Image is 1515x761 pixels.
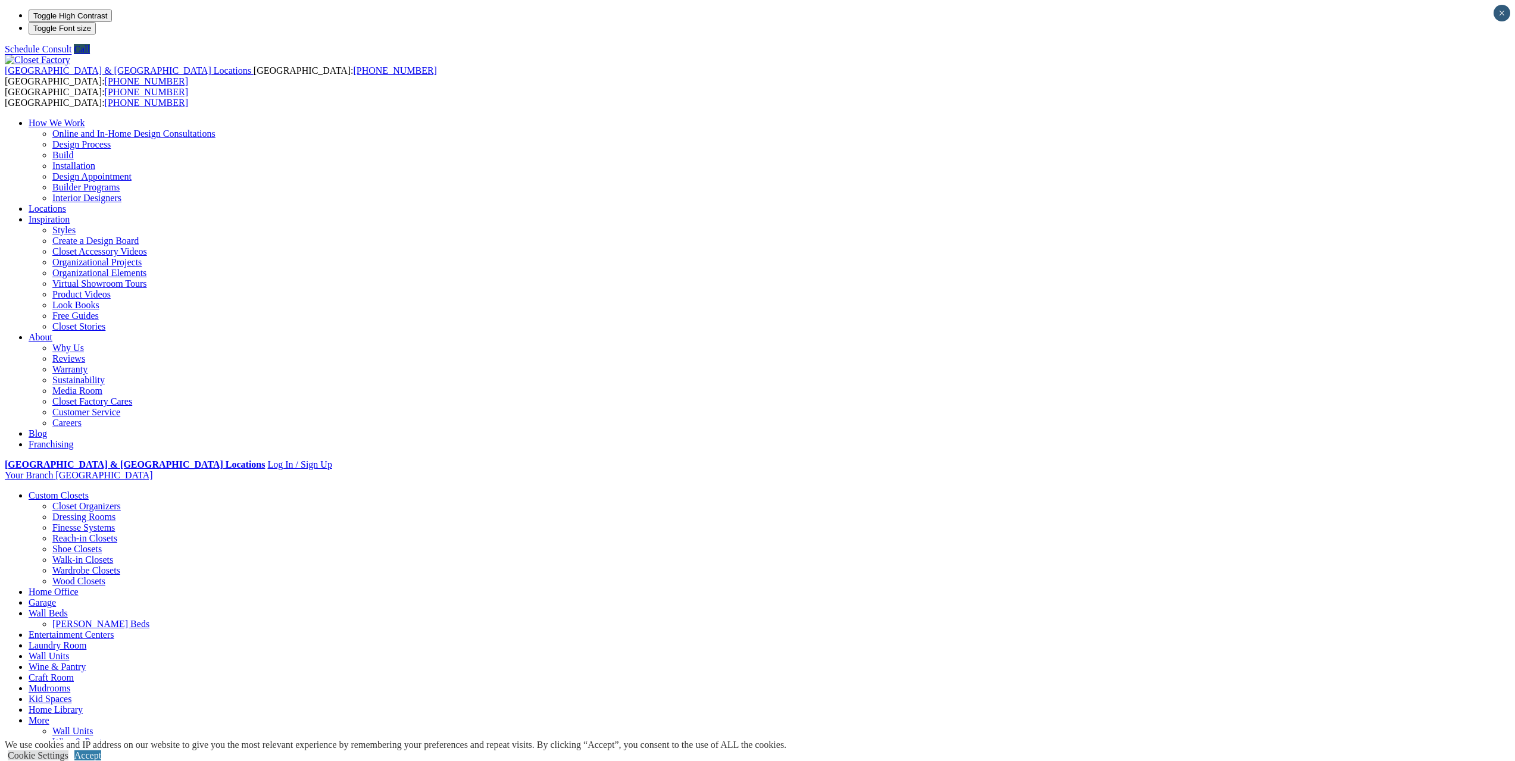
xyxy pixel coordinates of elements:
a: Look Books [52,300,99,310]
a: About [29,332,52,342]
a: Craft Room [29,672,74,682]
a: Free Guides [52,311,99,321]
span: Toggle High Contrast [33,11,107,20]
a: [PHONE_NUMBER] [105,87,188,97]
div: We use cookies and IP address on our website to give you the most relevant experience by remember... [5,740,786,750]
a: Garage [29,597,56,607]
a: Wine & Pantry [52,737,110,747]
button: Toggle Font size [29,22,96,35]
a: Locations [29,203,66,214]
a: Blog [29,428,47,439]
a: Create a Design Board [52,236,139,246]
span: Toggle Font size [33,24,91,33]
a: Organizational Elements [52,268,146,278]
a: Organizational Projects [52,257,142,267]
a: Finesse Systems [52,522,115,533]
span: [GEOGRAPHIC_DATA]: [GEOGRAPHIC_DATA]: [5,87,188,108]
a: Log In / Sign Up [267,459,332,469]
span: [GEOGRAPHIC_DATA] [55,470,152,480]
a: [PERSON_NAME] Beds [52,619,149,629]
span: [GEOGRAPHIC_DATA] & [GEOGRAPHIC_DATA] Locations [5,65,251,76]
a: Shoe Closets [52,544,102,554]
a: [GEOGRAPHIC_DATA] & [GEOGRAPHIC_DATA] Locations [5,65,254,76]
a: Accept [74,750,101,760]
a: Builder Programs [52,182,120,192]
a: Customer Service [52,407,120,417]
a: Careers [52,418,82,428]
a: Schedule Consult [5,44,71,54]
a: Closet Stories [52,321,105,331]
a: More menu text will display only on big screen [29,715,49,725]
a: Entertainment Centers [29,630,114,640]
a: Laundry Room [29,640,86,650]
a: Virtual Showroom Tours [52,278,147,289]
a: Media Room [52,386,102,396]
a: Inspiration [29,214,70,224]
a: Cookie Settings [8,750,68,760]
a: Wood Closets [52,576,105,586]
a: Closet Factory Cares [52,396,132,406]
span: Your Branch [5,470,53,480]
a: Mudrooms [29,683,70,693]
img: Closet Factory [5,55,70,65]
a: Dressing Rooms [52,512,115,522]
a: Installation [52,161,95,171]
a: [PHONE_NUMBER] [353,65,436,76]
a: Home Office [29,587,79,597]
a: Reviews [52,353,85,364]
a: Build [52,150,74,160]
a: Kid Spaces [29,694,71,704]
a: Wall Units [29,651,69,661]
a: [PHONE_NUMBER] [105,76,188,86]
a: Closet Organizers [52,501,121,511]
a: Online and In-Home Design Consultations [52,129,215,139]
a: [GEOGRAPHIC_DATA] & [GEOGRAPHIC_DATA] Locations [5,459,265,469]
a: [PHONE_NUMBER] [105,98,188,108]
a: Styles [52,225,76,235]
a: Call [74,44,90,54]
a: Home Library [29,704,83,715]
a: How We Work [29,118,85,128]
a: Wine & Pantry [29,662,86,672]
a: Walk-in Closets [52,555,113,565]
a: Sustainability [52,375,105,385]
a: Product Videos [52,289,111,299]
a: Design Appointment [52,171,132,181]
a: Design Process [52,139,111,149]
a: Wall Units [52,726,93,736]
a: Your Branch [GEOGRAPHIC_DATA] [5,470,153,480]
span: [GEOGRAPHIC_DATA]: [GEOGRAPHIC_DATA]: [5,65,437,86]
a: Franchising [29,439,74,449]
button: Toggle High Contrast [29,10,112,22]
a: Closet Accessory Videos [52,246,147,256]
button: Close [1494,5,1510,21]
a: Wall Beds [29,608,68,618]
a: Why Us [52,343,84,353]
a: Reach-in Closets [52,533,117,543]
a: Interior Designers [52,193,121,203]
a: Wardrobe Closets [52,565,120,575]
a: Warranty [52,364,88,374]
a: Custom Closets [29,490,89,500]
